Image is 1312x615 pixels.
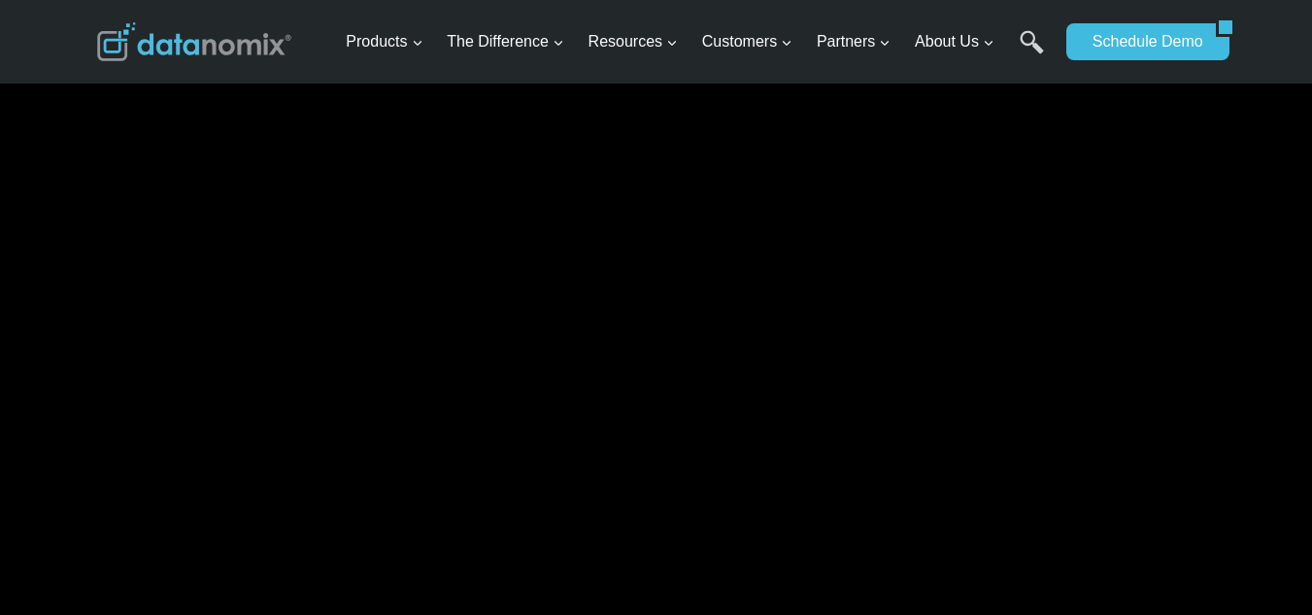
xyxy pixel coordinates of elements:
span: Resources [589,29,678,54]
span: About Us [915,29,994,54]
span: Customers [702,29,792,54]
span: The Difference [447,29,564,54]
a: Schedule Demo [1066,23,1216,60]
a: Search [1020,30,1044,74]
span: Partners [817,29,891,54]
img: Datanomix [97,22,291,61]
nav: Primary Navigation [338,11,1057,74]
span: Products [346,29,422,54]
